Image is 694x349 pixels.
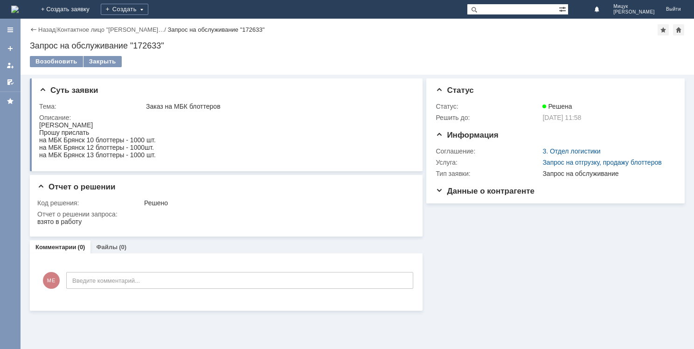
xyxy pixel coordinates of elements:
[56,26,57,33] div: |
[11,6,19,13] a: Перейти на домашнюю страницу
[78,244,85,251] div: (0)
[3,75,18,90] a: Мои согласования
[167,26,264,33] div: Запрос на обслуживание "172633"
[39,86,98,95] span: Суть заявки
[436,187,534,195] span: Данные о контрагенте
[436,86,473,95] span: Статус
[542,114,581,121] span: [DATE] 11:58
[613,9,655,15] span: [PERSON_NAME]
[613,4,655,9] span: Мицук
[436,103,541,110] div: Статус:
[3,58,18,73] a: Мои заявки
[30,41,685,50] div: Запрос на обслуживание "172633"
[436,147,541,155] div: Соглашение:
[658,24,669,35] div: Добавить в избранное
[96,244,118,251] a: Файлы
[436,159,541,166] div: Услуга:
[37,210,411,218] div: Отчет о решении запроса:
[559,4,568,13] span: Расширенный поиск
[43,272,60,289] span: МЕ
[146,103,409,110] div: Заказ на МБК блоттеров
[39,103,144,110] div: Тема:
[436,170,541,177] div: Тип заявки:
[542,147,600,155] a: 3. Отдел логистики
[38,26,56,33] a: Назад
[11,6,19,13] img: logo
[35,244,76,251] a: Комментарии
[673,24,684,35] div: Сделать домашней страницей
[542,159,661,166] a: Запрос на отгрузку, продажу блоттеров
[57,26,165,33] a: Контактное лицо "[PERSON_NAME]…
[57,26,168,33] div: /
[3,41,18,56] a: Создать заявку
[101,4,148,15] div: Создать
[144,199,409,207] div: Решено
[542,170,671,177] div: Запрос на обслуживание
[37,199,142,207] div: Код решения:
[39,114,411,121] div: Описание:
[436,131,498,140] span: Информация
[119,244,126,251] div: (0)
[436,114,541,121] div: Решить до:
[37,182,115,191] span: Отчет о решении
[542,103,572,110] span: Решена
